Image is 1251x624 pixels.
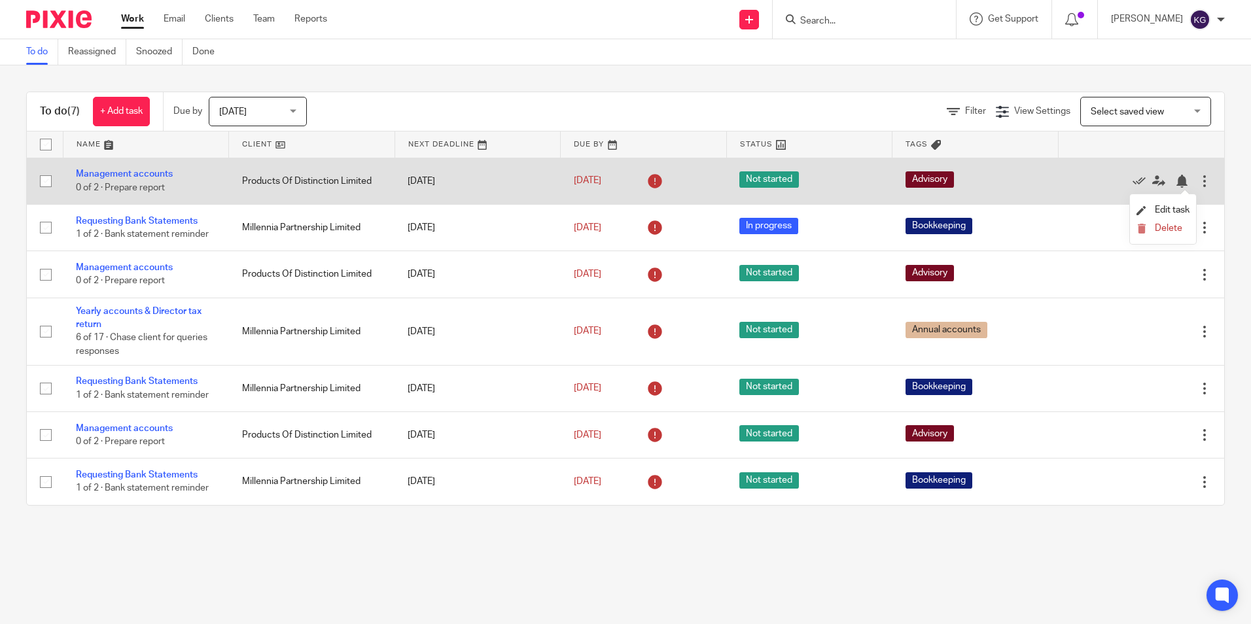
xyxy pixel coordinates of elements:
[1155,224,1182,233] span: Delete
[294,12,327,26] a: Reports
[574,177,601,186] span: [DATE]
[229,365,395,411] td: Millennia Partnership Limited
[739,171,799,188] span: Not started
[1111,12,1183,26] p: [PERSON_NAME]
[906,425,954,442] span: Advisory
[906,379,972,395] span: Bookkeeping
[76,390,209,400] span: 1 of 2 · Bank statement reminder
[76,484,209,493] span: 1 of 2 · Bank statement reminder
[395,298,561,365] td: [DATE]
[26,10,92,28] img: Pixie
[574,223,601,232] span: [DATE]
[1189,9,1210,30] img: svg%3E
[395,459,561,505] td: [DATE]
[76,470,198,479] a: Requesting Bank Statements
[76,377,198,386] a: Requesting Bank Statements
[229,298,395,365] td: Millennia Partnership Limited
[205,12,234,26] a: Clients
[739,379,799,395] span: Not started
[965,107,986,116] span: Filter
[192,39,224,65] a: Done
[76,277,165,286] span: 0 of 2 · Prepare report
[76,217,198,226] a: Requesting Bank Statements
[76,424,173,433] a: Management accounts
[574,269,601,279] span: [DATE]
[906,218,972,234] span: Bookkeeping
[68,39,126,65] a: Reassigned
[739,425,799,442] span: Not started
[229,158,395,204] td: Products Of Distinction Limited
[906,322,987,338] span: Annual accounts
[164,12,185,26] a: Email
[229,459,395,505] td: Millennia Partnership Limited
[121,12,144,26] a: Work
[76,307,202,329] a: Yearly accounts & Director tax return
[1133,175,1152,188] a: Mark as done
[395,411,561,458] td: [DATE]
[395,204,561,251] td: [DATE]
[574,326,601,336] span: [DATE]
[76,230,209,239] span: 1 of 2 · Bank statement reminder
[1136,205,1189,215] a: Edit task
[574,384,601,393] span: [DATE]
[739,218,798,234] span: In progress
[739,265,799,281] span: Not started
[574,477,601,486] span: [DATE]
[173,105,202,118] p: Due by
[1136,224,1189,234] button: Delete
[229,411,395,458] td: Products Of Distinction Limited
[906,171,954,188] span: Advisory
[253,12,275,26] a: Team
[1014,107,1070,116] span: View Settings
[906,472,972,489] span: Bookkeeping
[799,16,917,27] input: Search
[76,169,173,179] a: Management accounts
[76,437,165,446] span: 0 of 2 · Prepare report
[906,141,928,148] span: Tags
[739,472,799,489] span: Not started
[1155,205,1189,215] span: Edit task
[76,263,173,272] a: Management accounts
[906,265,954,281] span: Advisory
[229,204,395,251] td: Millennia Partnership Limited
[739,322,799,338] span: Not started
[395,365,561,411] td: [DATE]
[40,105,80,118] h1: To do
[988,14,1038,24] span: Get Support
[219,107,247,116] span: [DATE]
[395,251,561,298] td: [DATE]
[395,158,561,204] td: [DATE]
[229,251,395,298] td: Products Of Distinction Limited
[1091,107,1164,116] span: Select saved view
[93,97,150,126] a: + Add task
[76,334,207,356] span: 6 of 17 · Chase client for queries responses
[136,39,183,65] a: Snoozed
[67,106,80,116] span: (7)
[76,183,165,192] span: 0 of 2 · Prepare report
[574,430,601,440] span: [DATE]
[26,39,58,65] a: To do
